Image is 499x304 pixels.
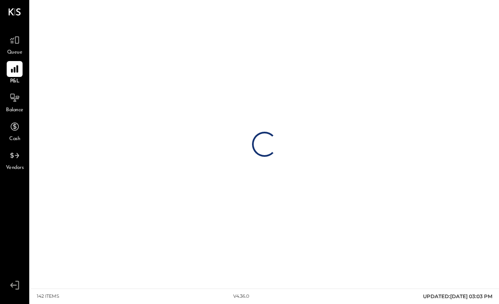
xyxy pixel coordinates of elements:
[0,32,29,56] a: Queue
[0,148,29,172] a: Vendors
[9,135,20,143] span: Cash
[6,107,23,114] span: Balance
[37,293,59,300] div: 142 items
[423,293,492,299] span: UPDATED: [DATE] 03:03 PM
[6,164,24,172] span: Vendors
[0,119,29,143] a: Cash
[0,61,29,85] a: P&L
[233,293,249,300] div: v 4.36.0
[0,90,29,114] a: Balance
[10,78,20,85] span: P&L
[7,49,23,56] span: Queue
